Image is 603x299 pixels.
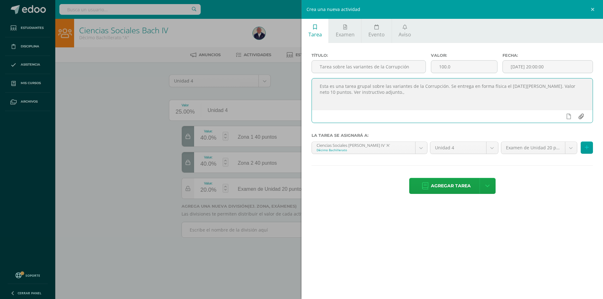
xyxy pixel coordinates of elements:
span: Examen [336,31,355,38]
a: Evento [361,19,391,43]
label: Título: [312,53,426,58]
span: Aviso [399,31,411,38]
a: Examen de Unidad 20 puntos (20.0%) [501,142,577,154]
a: Examen [329,19,361,43]
a: Unidad 4 [430,142,498,154]
span: Unidad 4 [435,142,481,154]
a: Tarea [301,19,329,43]
span: Examen de Unidad 20 puntos (20.0%) [506,142,560,154]
a: Ciencias Sociales [PERSON_NAME] IV 'A'Décimo Bachillerato [312,142,427,154]
span: Evento [368,31,385,38]
input: Fecha de entrega [503,61,593,73]
input: Puntos máximos [431,61,497,73]
span: Agregar tarea [431,178,471,194]
div: Ciencias Sociales [PERSON_NAME] IV 'A' [317,142,410,148]
a: Aviso [392,19,418,43]
label: Valor: [431,53,497,58]
label: Fecha: [503,53,593,58]
label: La tarea se asignará a: [312,133,593,138]
div: Décimo Bachillerato [317,148,410,152]
span: Tarea [308,31,322,38]
input: Título [312,61,426,73]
